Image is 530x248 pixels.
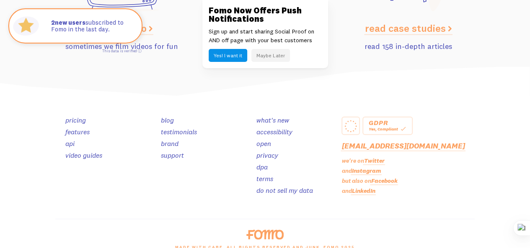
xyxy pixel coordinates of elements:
img: fomo-logo-orange-8ab935bcb42dfda78e33409a85f7af36b90c658097e6bb5368b87284a318b3da.svg [246,230,284,240]
a: dpa [256,163,268,171]
p: sometimes we film videos for fun [55,41,189,52]
p: we're on [341,156,475,165]
a: features [65,128,90,136]
a: Twitter [364,157,384,164]
a: testimonials [161,128,197,136]
div: Yes, Compliant [368,125,407,133]
a: GDPR Yes, Compliant [362,117,413,135]
a: [EMAIL_ADDRESS][DOMAIN_NAME] [341,141,465,151]
a: accessibility [256,128,292,136]
p: but also on [341,176,475,185]
button: Yes! I want it [209,49,247,62]
p: read 158 in-depth articles [341,41,475,52]
strong: new users [51,18,85,26]
button: Maybe Later [251,49,290,62]
a: Instagram [352,167,381,174]
a: support [161,151,184,159]
a: brand [161,139,178,148]
a: watch video [91,22,153,34]
p: Sign up and start sharing Social Proof on AND off page with your best customers [209,27,322,45]
a: privacy [256,151,278,159]
img: Fomo [11,11,41,41]
a: This data is verified ⓘ [102,49,142,53]
a: open [256,139,271,148]
a: read case studies [365,22,452,34]
p: see how easy it is to use Fomo [199,41,332,52]
p: subscribed to Fomo in the last day. [51,19,133,33]
a: what's new [256,116,289,124]
a: LinkedIn [352,187,375,194]
a: api [65,139,75,148]
h3: Fomo Now Offers Push Notifications [209,6,322,23]
p: and [341,166,475,175]
a: do not sell my data [256,186,313,194]
a: video guides [65,151,102,159]
div: GDPR [368,120,407,125]
span: 2 [51,19,55,26]
a: terms [256,174,273,183]
a: blog [161,116,174,124]
a: Facebook [371,177,397,184]
a: pricing [65,116,86,124]
p: and [341,187,475,195]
